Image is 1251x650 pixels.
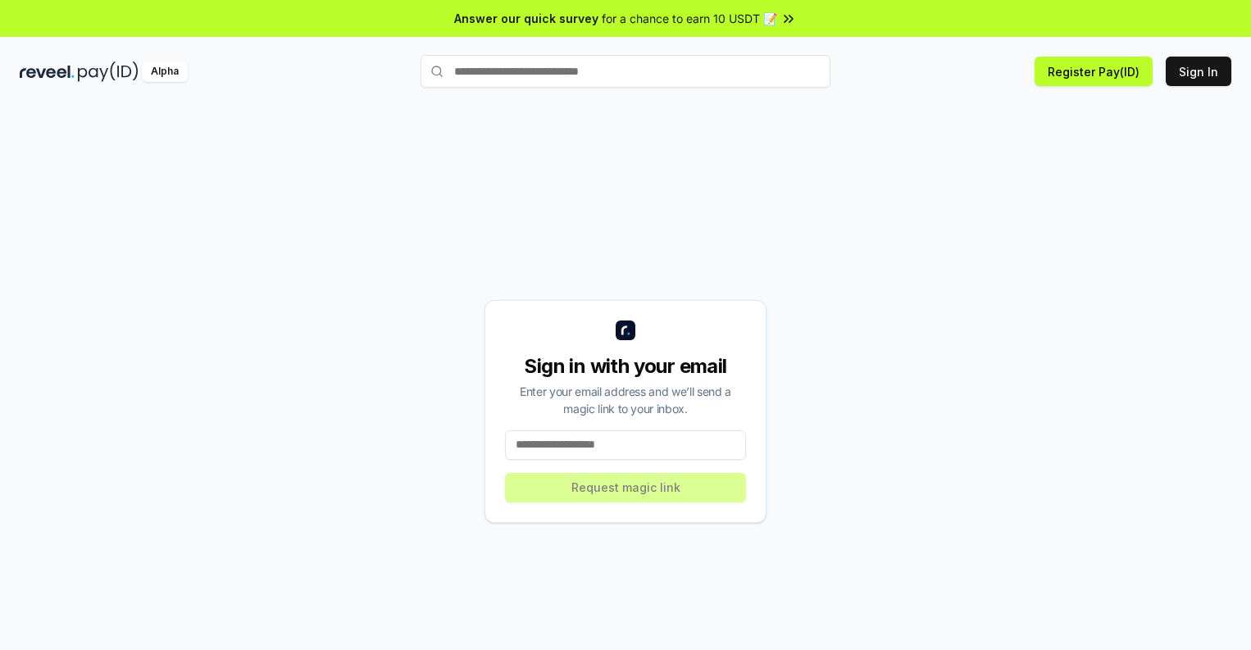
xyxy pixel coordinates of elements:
img: pay_id [78,61,139,82]
button: Sign In [1166,57,1231,86]
div: Sign in with your email [505,353,746,380]
span: for a chance to earn 10 USDT 📝 [602,10,777,27]
span: Answer our quick survey [454,10,598,27]
button: Register Pay(ID) [1035,57,1153,86]
div: Enter your email address and we’ll send a magic link to your inbox. [505,383,746,417]
div: Alpha [142,61,188,82]
img: logo_small [616,320,635,340]
img: reveel_dark [20,61,75,82]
